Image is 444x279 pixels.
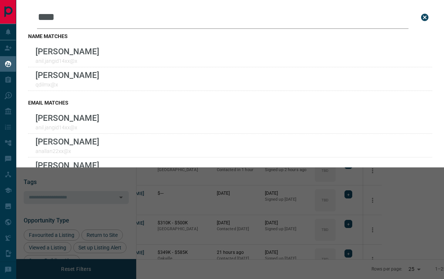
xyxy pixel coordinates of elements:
p: anallan22xx@x [36,148,99,154]
p: anil.jangid14xx@x [36,125,99,130]
p: [PERSON_NAME] [36,47,99,56]
h3: email matches [28,100,432,106]
p: [PERSON_NAME] [36,160,99,170]
h3: name matches [28,33,432,39]
p: anil.jangid14xx@x [36,58,99,64]
p: [PERSON_NAME] [36,70,99,80]
button: close search bar [417,10,432,25]
p: [PERSON_NAME] [36,113,99,123]
p: qdilmx@x [36,82,99,88]
p: [PERSON_NAME] [36,137,99,146]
